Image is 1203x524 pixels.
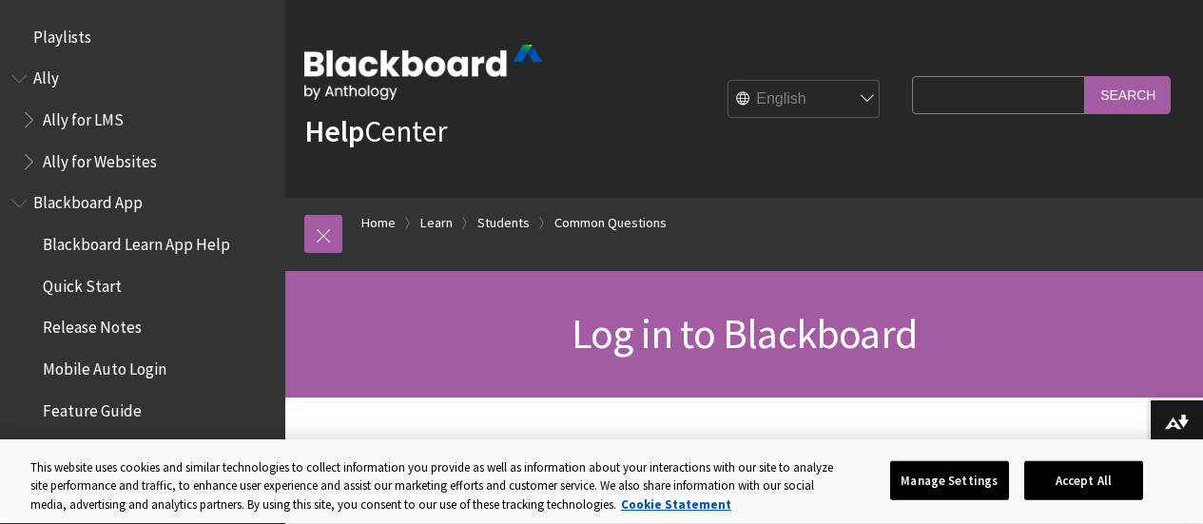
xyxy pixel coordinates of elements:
span: Release Notes [43,312,142,338]
a: Home [361,211,396,235]
span: Blackboard Learn App Help [43,228,230,254]
span: Mobile Auto Login [43,353,166,378]
span: Blackboard App [33,187,143,213]
strong: Help [304,112,364,150]
div: This website uses cookies and similar technologies to collect information you provide as well as ... [30,458,843,514]
nav: Book outline for Anthology Ally Help [11,63,274,178]
span: Ally for Websites [43,146,157,171]
span: Log in to Blackboard [572,307,917,359]
button: Accept All [1024,460,1143,500]
span: Quick Start [43,270,122,296]
span: Playlists [33,21,91,47]
a: More information about your privacy, opens in a new tab [621,496,731,513]
select: Site Language Selector [728,81,881,119]
input: Search [1085,76,1171,113]
a: Learn [420,211,453,235]
nav: Book outline for Playlists [11,21,274,53]
img: Blackboard by Anthology [304,45,542,100]
button: Manage Settings [890,460,1009,500]
span: Ally [33,63,59,88]
a: Common Questions [554,211,667,235]
a: HelpCenter [304,112,447,150]
span: Instructors [43,437,120,462]
span: Feature Guide [43,395,142,420]
a: Students [477,211,530,235]
span: Ally for LMS [43,104,124,129]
